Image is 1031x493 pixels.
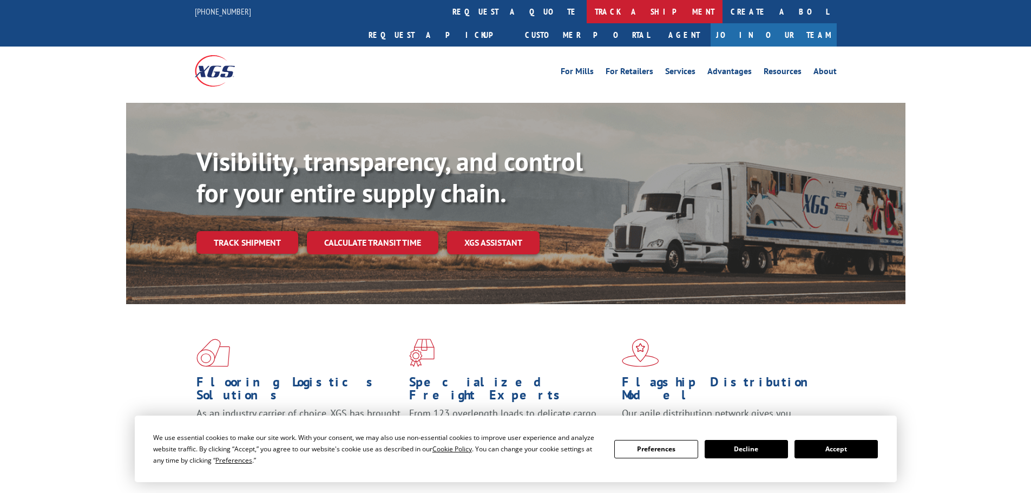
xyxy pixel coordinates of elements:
a: Services [665,67,695,79]
p: From 123 overlength loads to delicate cargo, our experienced staff knows the best way to move you... [409,407,614,455]
button: Preferences [614,440,698,458]
a: Join Our Team [711,23,837,47]
img: xgs-icon-total-supply-chain-intelligence-red [196,339,230,367]
span: Preferences [215,456,252,465]
span: As an industry carrier of choice, XGS has brought innovation and dedication to flooring logistics... [196,407,400,445]
img: xgs-icon-flagship-distribution-model-red [622,339,659,367]
a: Customer Portal [517,23,658,47]
h1: Specialized Freight Experts [409,376,614,407]
button: Accept [794,440,878,458]
span: Cookie Policy [432,444,472,453]
span: Our agile distribution network gives you nationwide inventory management on demand. [622,407,821,432]
a: Request a pickup [360,23,517,47]
a: For Mills [561,67,594,79]
a: For Retailers [606,67,653,79]
div: We use essential cookies to make our site work. With your consent, we may also use non-essential ... [153,432,601,466]
h1: Flooring Logistics Solutions [196,376,401,407]
a: Advantages [707,67,752,79]
a: XGS ASSISTANT [447,231,540,254]
b: Visibility, transparency, and control for your entire supply chain. [196,144,583,209]
a: Track shipment [196,231,298,254]
h1: Flagship Distribution Model [622,376,826,407]
a: About [813,67,837,79]
div: Cookie Consent Prompt [135,416,897,482]
img: xgs-icon-focused-on-flooring-red [409,339,435,367]
a: Resources [764,67,802,79]
a: [PHONE_NUMBER] [195,6,251,17]
a: Agent [658,23,711,47]
button: Decline [705,440,788,458]
a: Calculate transit time [307,231,438,254]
